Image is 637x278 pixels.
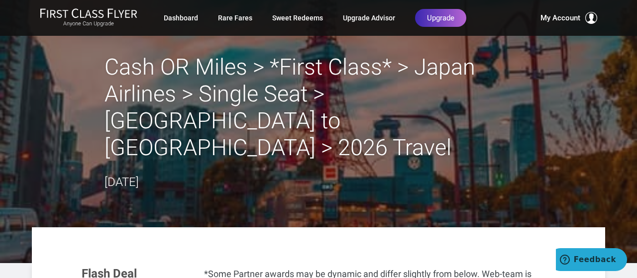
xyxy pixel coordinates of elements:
[218,9,252,27] a: Rare Fares
[40,8,137,18] img: First Class Flyer
[40,20,137,27] small: Anyone Can Upgrade
[272,9,323,27] a: Sweet Redeems
[105,175,139,189] time: [DATE]
[540,12,597,24] button: My Account
[415,9,466,27] a: Upgrade
[343,9,395,27] a: Upgrade Advisor
[164,9,198,27] a: Dashboard
[105,54,532,161] h2: Cash OR Miles > *First Class* > Japan Airlines > Single Seat >[GEOGRAPHIC_DATA] to [GEOGRAPHIC_DA...
[540,12,580,24] span: My Account
[40,8,137,28] a: First Class FlyerAnyone Can Upgrade
[556,248,627,273] iframe: Opens a widget where you can find more information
